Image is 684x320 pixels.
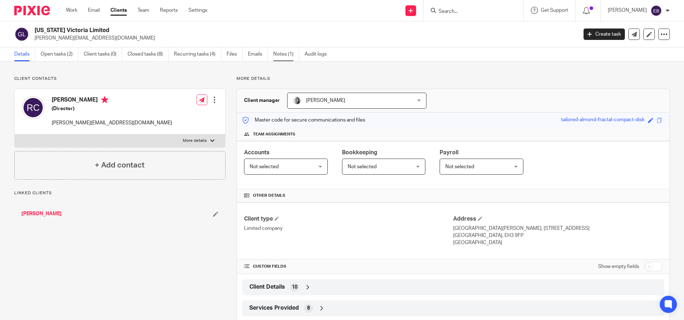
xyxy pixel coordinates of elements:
[41,47,78,61] a: Open tasks (2)
[453,225,662,232] p: [GEOGRAPHIC_DATA][PERSON_NAME], [STREET_ADDRESS]
[52,119,172,127] p: [PERSON_NAME][EMAIL_ADDRESS][DOMAIN_NAME]
[227,47,243,61] a: Files
[244,264,453,269] h4: CUSTOM FIELDS
[249,283,285,291] span: Client Details
[52,105,172,112] h5: (Director)
[183,138,207,144] p: More details
[174,47,221,61] a: Recurring tasks (4)
[95,160,145,171] h4: + Add contact
[237,76,670,82] p: More details
[14,6,50,15] img: Pixie
[242,117,365,124] p: Master code for secure communications and files
[248,47,268,61] a: Emails
[306,98,345,103] span: [PERSON_NAME]
[305,47,332,61] a: Audit logs
[440,150,458,155] span: Payroll
[249,304,299,312] span: Services Provided
[307,305,310,312] span: 8
[14,190,226,196] p: Linked clients
[453,239,662,246] p: [GEOGRAPHIC_DATA]
[584,29,625,40] a: Create task
[438,9,502,15] input: Search
[651,5,662,16] img: svg%3E
[293,96,301,105] img: IMG-0056.JPG
[138,7,149,14] a: Team
[35,27,465,34] h2: [US_STATE] Victoria Limited
[128,47,169,61] a: Closed tasks (8)
[14,27,29,42] img: svg%3E
[292,284,297,291] span: 10
[453,232,662,239] p: [GEOGRAPHIC_DATA], EH3 9FP
[110,7,127,14] a: Clients
[84,47,122,61] a: Client tasks (0)
[244,97,280,104] h3: Client manager
[22,96,45,119] img: svg%3E
[21,210,62,217] a: [PERSON_NAME]
[598,263,639,270] label: Show empty fields
[66,7,77,14] a: Work
[253,193,285,198] span: Other details
[188,7,207,14] a: Settings
[14,47,35,61] a: Details
[253,131,295,137] span: Team assignments
[160,7,178,14] a: Reports
[445,164,474,169] span: Not selected
[273,47,299,61] a: Notes (1)
[88,7,100,14] a: Email
[608,7,647,14] p: [PERSON_NAME]
[250,164,279,169] span: Not selected
[348,164,377,169] span: Not selected
[52,96,172,105] h4: [PERSON_NAME]
[244,150,270,155] span: Accounts
[453,215,662,223] h4: Address
[244,225,453,232] p: Limited company
[14,76,226,82] p: Client contacts
[561,116,644,124] div: tailored-almond-fractal-compact-disk
[244,215,453,223] h4: Client type
[35,35,573,42] p: [PERSON_NAME][EMAIL_ADDRESS][DOMAIN_NAME]
[101,96,108,103] i: Primary
[342,150,377,155] span: Bookkeeping
[541,8,568,13] span: Get Support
